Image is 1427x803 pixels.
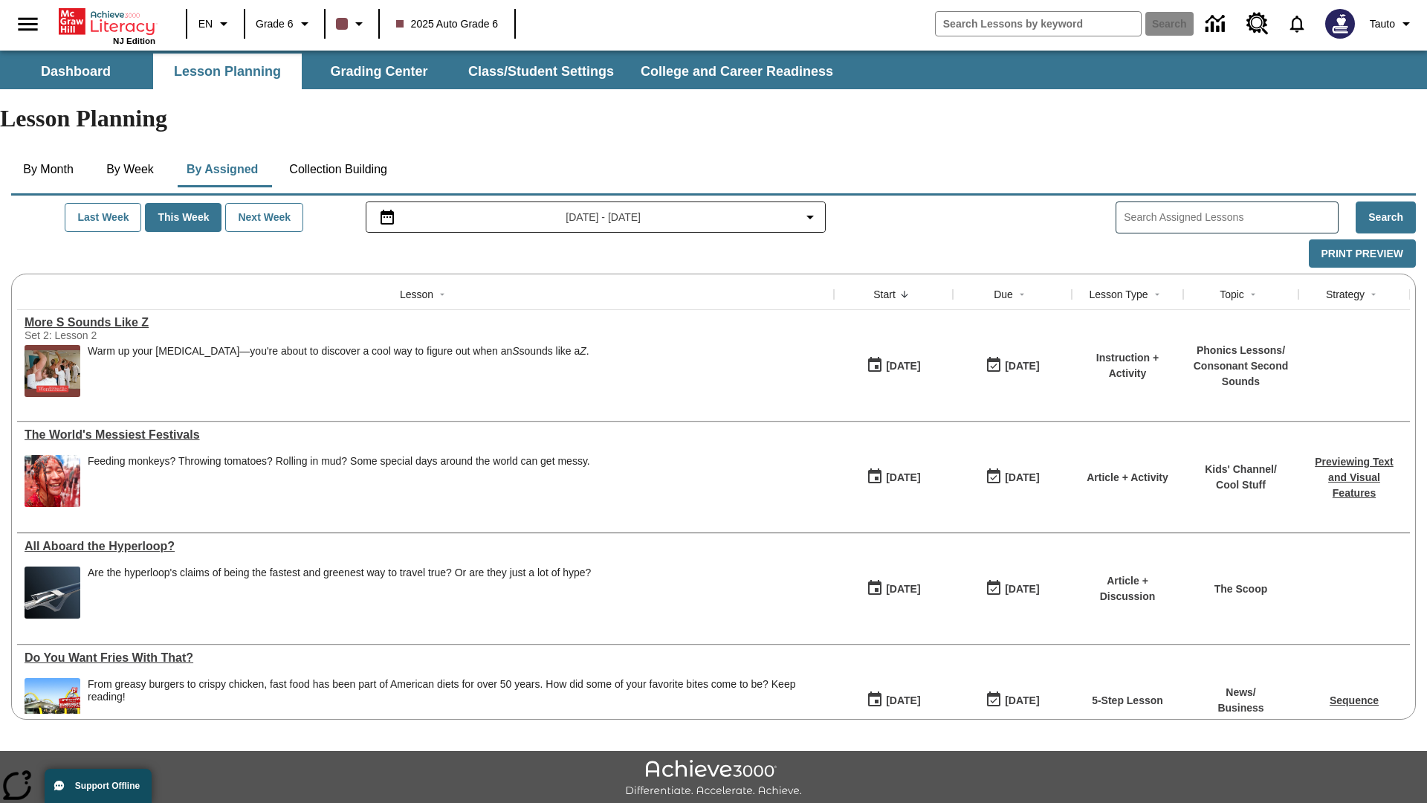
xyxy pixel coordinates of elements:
[861,686,925,715] button: 07/14/25: First time the lesson was available
[25,651,826,665] div: Do You Want Fries With That?
[75,781,140,791] span: Support Offline
[1124,207,1338,228] input: Search Assigned Lessons
[1013,286,1031,303] button: Sort
[88,345,589,358] p: Warm up your [MEDICAL_DATA]—you're about to discover a cool way to figure out when an sounds like...
[1005,468,1039,487] div: [DATE]
[45,769,152,803] button: Support Offline
[25,316,826,329] div: More S Sounds Like Z
[11,152,85,187] button: By Month
[1205,477,1277,493] p: Cool Stuff
[456,54,626,89] button: Class/Student Settings
[566,210,641,225] span: [DATE] - [DATE]
[1005,691,1039,710] div: [DATE]
[256,16,294,32] span: Grade 6
[1092,693,1163,709] p: 5-Step Lesson
[25,329,247,341] div: Set 2: Lesson 2
[250,10,320,37] button: Grade: Grade 6, Select a grade
[980,575,1044,603] button: 06/30/26: Last day the lesson can be accessed
[192,10,239,37] button: Language: EN, Select a language
[113,36,155,45] span: NJ Edition
[980,686,1044,715] button: 07/20/26: Last day the lesson can be accessed
[1370,16,1395,32] span: Tauto
[873,287,896,302] div: Start
[175,152,270,187] button: By Assigned
[861,352,925,380] button: 09/08/25: First time the lesson was available
[88,678,826,730] div: From greasy burgers to crispy chicken, fast food has been part of American diets for over 50 year...
[1244,286,1262,303] button: Sort
[25,540,826,553] a: All Aboard the Hyperloop?, Lessons
[886,580,920,599] div: [DATE]
[1356,201,1416,233] button: Search
[1191,343,1291,358] p: Phonics Lessons /
[65,203,141,232] button: Last Week
[1316,4,1364,43] button: Select a new avatar
[305,54,453,89] button: Grading Center
[88,678,826,703] div: From greasy burgers to crispy chicken, fast food has been part of American diets for over 50 year...
[25,540,826,553] div: All Aboard the Hyperloop?
[1278,4,1316,43] a: Notifications
[6,2,50,46] button: Open side menu
[1217,685,1263,700] p: News /
[886,468,920,487] div: [DATE]
[625,760,802,798] img: Achieve3000 Differentiate Accelerate Achieve
[936,12,1141,36] input: search field
[896,286,913,303] button: Sort
[1365,286,1382,303] button: Sort
[88,345,589,397] div: Warm up your vocal cords—you're about to discover a cool way to figure out when an S sounds like ...
[1,54,150,89] button: Dashboard
[153,54,302,89] button: Lesson Planning
[88,567,591,619] div: Are the hyperloop's claims of being the fastest and greenest way to travel true? Or are they just...
[886,691,920,710] div: [DATE]
[145,203,221,232] button: This Week
[25,428,826,442] a: The World's Messiest Festivals, Lessons
[1079,350,1176,381] p: Instruction + Activity
[1364,10,1421,37] button: Profile/Settings
[1309,239,1416,268] button: Print Preview
[1330,694,1379,706] a: Sequence
[1191,358,1291,390] p: Consonant Second Sounds
[25,316,826,329] a: More S Sounds Like Z, Lessons
[512,345,519,357] em: S
[580,345,586,357] em: Z
[25,455,80,507] img: A young person covered in tomato juice and tomato pieces smiles while standing on a tomato-covere...
[433,286,451,303] button: Sort
[25,651,826,665] a: Do You Want Fries With That?, Lessons
[801,208,819,226] svg: Collapse Date Range Filter
[88,455,590,507] div: Feeding monkeys? Throwing tomatoes? Rolling in mud? Some special days around the world can get me...
[861,463,925,491] button: 09/08/25: First time the lesson was available
[93,152,167,187] button: By Week
[980,352,1044,380] button: 09/08/25: Last day the lesson can be accessed
[1237,4,1278,44] a: Resource Center, Will open in new tab
[1148,286,1166,303] button: Sort
[88,567,591,579] div: Are the hyperloop's claims of being the fastest and greenest way to travel true? Or are they just...
[994,287,1013,302] div: Due
[1205,462,1277,477] p: Kids' Channel /
[1005,580,1039,599] div: [DATE]
[980,463,1044,491] button: 09/08/25: Last day the lesson can be accessed
[25,345,80,397] img: women in a lab smell the armpits of five men
[372,208,819,226] button: Select the date range menu item
[198,16,213,32] span: EN
[1326,287,1365,302] div: Strategy
[1217,700,1263,716] p: Business
[886,357,920,375] div: [DATE]
[1325,9,1355,39] img: Avatar
[88,455,590,468] div: Feeding monkeys? Throwing tomatoes? Rolling in mud? Some special days around the world can get me...
[1005,357,1039,375] div: [DATE]
[330,10,374,37] button: Class color is dark brown. Change class color
[25,678,80,730] img: One of the first McDonald's stores, with the iconic red sign and golden arches.
[277,152,399,187] button: Collection Building
[1087,470,1168,486] p: Article + Activity
[1079,573,1176,604] p: Article + Discussion
[1315,456,1394,499] a: Previewing Text and Visual Features
[629,54,845,89] button: College and Career Readiness
[25,428,826,442] div: The World's Messiest Festivals
[1214,581,1268,597] p: The Scoop
[59,5,155,45] div: Home
[59,7,155,36] a: Home
[1220,287,1244,302] div: Topic
[225,203,303,232] button: Next Week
